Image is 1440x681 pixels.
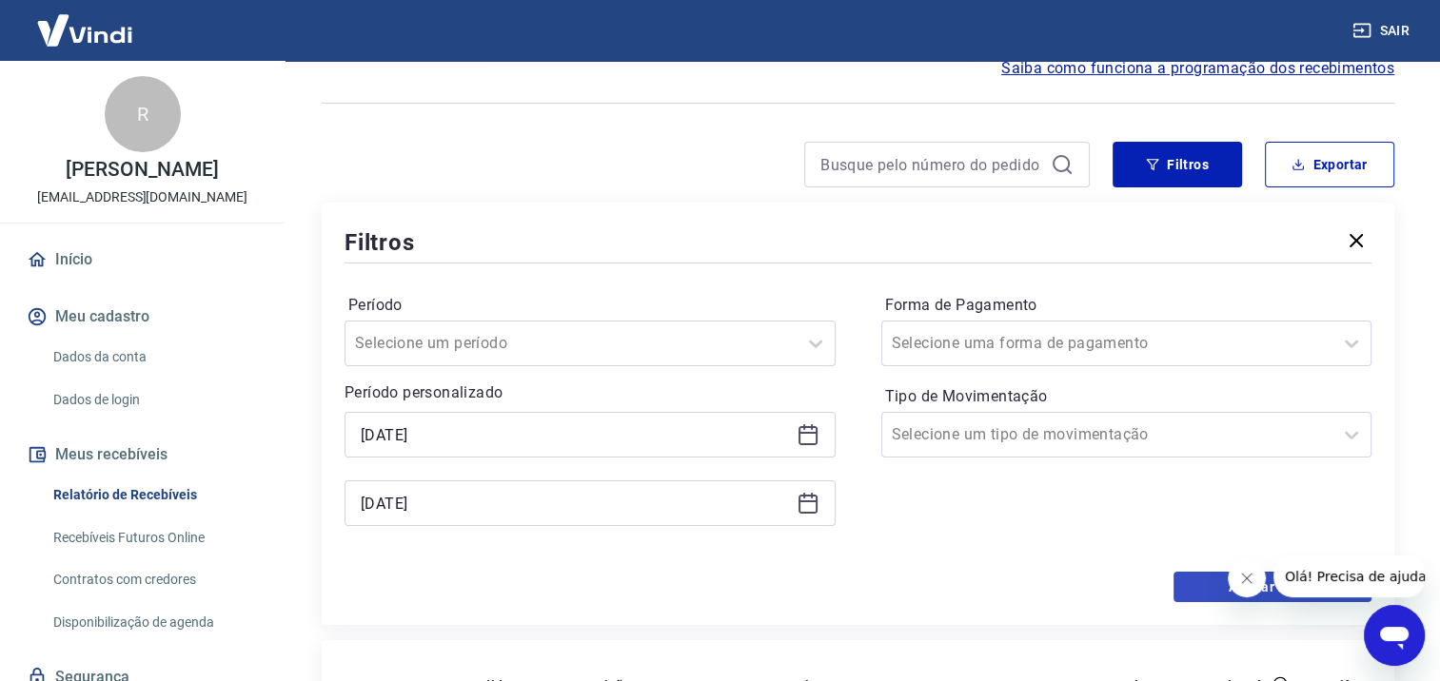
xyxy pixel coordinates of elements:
[11,13,160,29] span: Olá! Precisa de ajuda?
[1001,57,1394,80] a: Saiba como funciona a programação dos recebimentos
[46,380,262,419] a: Dados de login
[361,420,789,449] input: Data inicial
[1273,555,1425,597] iframe: Mensagem da empresa
[46,560,262,599] a: Contratos com credores
[1349,13,1417,49] button: Sair
[1228,559,1266,597] iframe: Fechar mensagem
[345,381,836,404] p: Período personalizado
[66,160,218,180] p: [PERSON_NAME]
[46,518,262,557] a: Recebíveis Futuros Online
[348,294,832,317] label: Período
[885,385,1369,408] label: Tipo de Movimentação
[23,296,262,338] button: Meu cadastro
[361,489,789,517] input: Data final
[46,338,262,377] a: Dados da conta
[23,1,147,59] img: Vindi
[1113,142,1242,187] button: Filtros
[23,239,262,281] a: Início
[1265,142,1394,187] button: Exportar
[1174,572,1371,602] button: Aplicar filtros
[37,187,247,207] p: [EMAIL_ADDRESS][DOMAIN_NAME]
[46,603,262,642] a: Disponibilização de agenda
[105,76,181,152] div: R
[885,294,1369,317] label: Forma de Pagamento
[345,227,415,258] h5: Filtros
[1364,605,1425,666] iframe: Botão para abrir a janela de mensagens
[46,476,262,515] a: Relatório de Recebíveis
[23,434,262,476] button: Meus recebíveis
[820,150,1043,179] input: Busque pelo número do pedido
